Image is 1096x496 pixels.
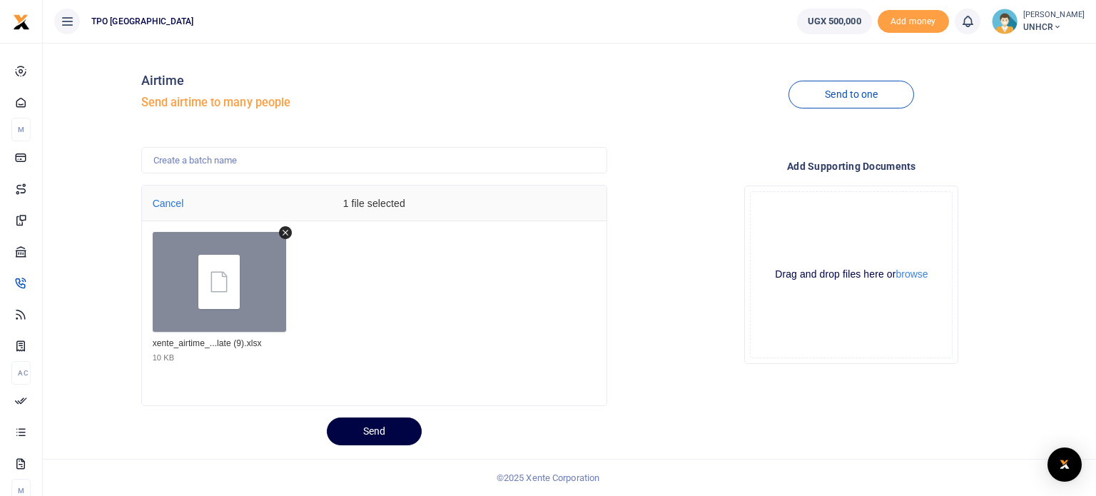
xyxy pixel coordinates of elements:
[327,417,422,445] button: Send
[148,193,188,213] button: Cancel
[267,186,481,221] div: 1 file selected
[153,353,174,363] div: 10 KB
[141,73,607,88] h4: Airtime
[13,14,30,31] img: logo-small
[895,269,928,279] button: browse
[13,16,30,26] a: logo-small logo-large logo-large
[878,10,949,34] span: Add money
[279,226,292,239] button: Remove file
[153,338,283,350] div: xente_airtime_template (9).xlsx
[11,118,31,141] li: M
[878,15,949,26] a: Add money
[141,96,607,110] h5: Send airtime to many people
[808,14,861,29] span: UGX 500,000
[992,9,1085,34] a: profile-user [PERSON_NAME] UNHCR
[141,185,607,406] div: File Uploader
[1047,447,1082,482] div: Open Intercom Messenger
[1023,9,1085,21] small: [PERSON_NAME]
[992,9,1018,34] img: profile-user
[751,268,952,281] div: Drag and drop files here or
[791,9,878,34] li: Wallet ballance
[86,15,199,28] span: TPO [GEOGRAPHIC_DATA]
[619,158,1085,174] h4: Add supporting Documents
[744,186,958,364] div: File Uploader
[797,9,872,34] a: UGX 500,000
[11,361,31,385] li: Ac
[878,10,949,34] li: Toup your wallet
[141,147,607,174] input: Create a batch name
[1023,21,1085,34] span: UNHCR
[788,81,914,108] a: Send to one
